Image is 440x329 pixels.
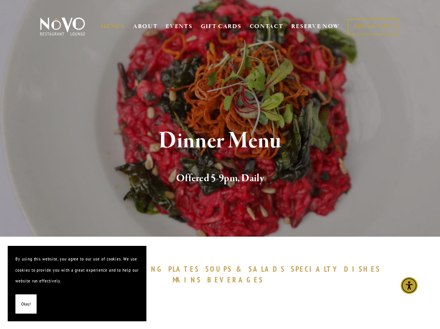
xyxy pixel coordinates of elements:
a: MAINS [173,275,205,284]
button: Okay! [15,294,37,314]
span: SPECIALTY [291,264,340,274]
span: SALADS [249,264,285,274]
span: MAINS [173,275,202,284]
a: ORDER NOW [348,19,398,35]
a: MENUS [101,23,125,30]
a: EVENTS [166,23,192,30]
span: Okay! [21,299,31,310]
span: PLATES [168,264,200,274]
a: GIFT CARDS [201,19,242,34]
a: ABOUT [133,23,158,30]
a: RESERVE NOW [291,19,340,34]
img: Novo Restaurant &amp; Lounge [39,17,87,36]
h1: Dinner Menu [49,129,390,154]
span: DISHES [344,264,381,274]
a: BEVERAGES [207,275,267,284]
span: SOUPS [205,264,232,274]
a: CONTACT [250,19,284,34]
a: SPECIALTYDISHES [291,264,384,274]
a: SOUPS&SALADS [205,264,289,274]
section: Cookie banner [8,246,146,321]
h2: Offered 5-9pm, Daily [49,170,390,187]
span: & [236,264,245,274]
a: SHARINGPLATES [118,264,203,274]
span: BEVERAGES [207,275,264,284]
p: By using this website, you agree to our use of cookies. We use cookies to provide you with a grea... [15,254,139,287]
div: Accessibility Menu [401,277,418,294]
